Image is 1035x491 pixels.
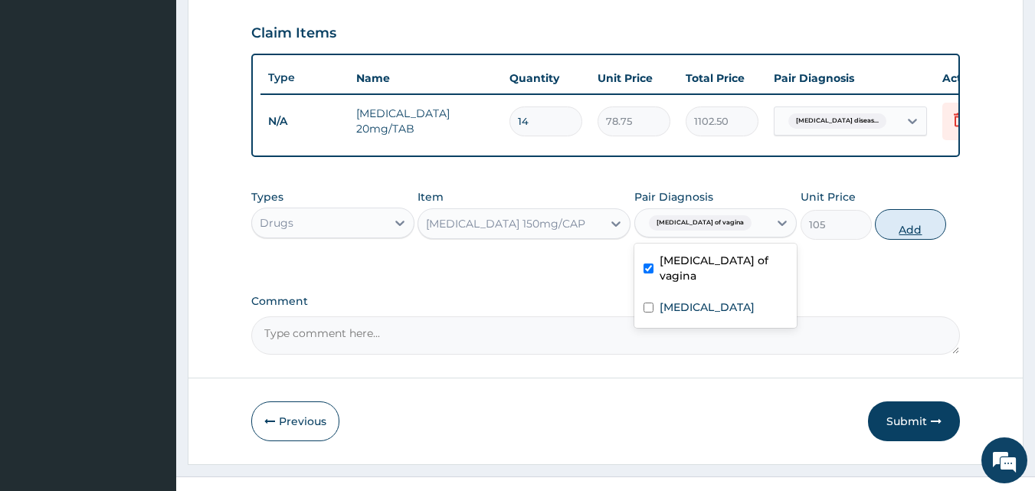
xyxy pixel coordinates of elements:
div: Drugs [260,215,293,231]
div: [MEDICAL_DATA] 150mg/CAP [426,216,585,231]
span: [MEDICAL_DATA] of vagina [649,215,752,231]
label: Types [251,191,283,204]
button: Submit [868,401,960,441]
div: Minimize live chat window [251,8,288,44]
button: Add [875,209,946,240]
div: Chat with us now [80,86,257,106]
td: [MEDICAL_DATA] 20mg/TAB [349,98,502,144]
th: Type [260,64,349,92]
label: [MEDICAL_DATA] [660,300,755,315]
th: Pair Diagnosis [766,63,935,93]
th: Name [349,63,502,93]
h3: Claim Items [251,25,336,42]
th: Unit Price [590,63,678,93]
label: Pair Diagnosis [634,189,713,205]
textarea: Type your message and hit 'Enter' [8,328,292,381]
th: Total Price [678,63,766,93]
label: Comment [251,295,961,308]
span: [MEDICAL_DATA] diseas... [788,113,886,129]
img: d_794563401_company_1708531726252_794563401 [28,77,62,115]
label: Item [418,189,444,205]
label: [MEDICAL_DATA] of vagina [660,253,788,283]
label: Unit Price [801,189,856,205]
button: Previous [251,401,339,441]
td: N/A [260,107,349,136]
th: Quantity [502,63,590,93]
th: Actions [935,63,1011,93]
span: We're online! [89,148,211,303]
